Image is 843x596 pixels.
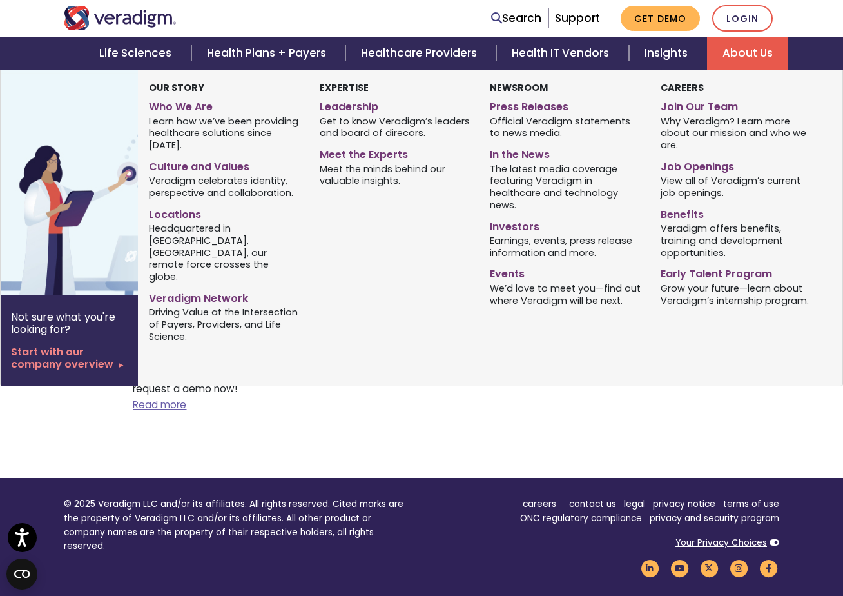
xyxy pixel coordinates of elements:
a: legal [624,498,645,510]
span: View all of Veradigm’s current job openings. [661,174,812,199]
span: Veradigm offers benefits, training and development opportunities. [661,222,812,259]
button: Open CMP widget [6,559,37,590]
span: Earnings, events, press release information and more. [490,233,641,259]
a: Healthcare Providers [345,37,496,70]
a: Insights [629,37,707,70]
strong: Careers [661,81,704,94]
span: We’d love to meet you—find out where Veradigm will be next. [490,281,641,306]
a: Leadership [320,95,471,114]
span: Why Veradigm? Learn more about our mission and who we are. [661,114,812,152]
a: Investors [490,215,641,234]
span: Official Veradigm statements to news media. [490,114,641,139]
a: Life Sciences [84,37,191,70]
a: Veradigm Network [149,287,300,306]
span: Grow your future—learn about Veradigm’s internship program. [661,281,812,306]
strong: Newsroom [490,81,548,94]
span: Driving Value at the Intersection of Payers, Providers, and Life Science. [149,306,300,343]
a: Early Talent Program [661,263,812,281]
strong: Expertise [320,81,369,94]
a: terms of use [723,498,779,510]
img: Vector image of Veradigm’s Story [1,70,208,295]
a: Health IT Vendors [496,37,628,70]
a: Health Plans + Payers [191,37,345,70]
span: Get to know Veradigm’s leaders and board of direcors. [320,114,471,139]
a: Read more [133,398,186,412]
a: Who We Are [149,95,300,114]
a: Start with our company overview [11,346,128,370]
a: careers [523,498,556,510]
a: About Us [707,37,788,70]
a: contact us [569,498,616,510]
a: Support [555,10,600,26]
a: Get Demo [621,6,700,31]
a: Join Our Team [661,95,812,114]
p: © 2025 Veradigm LLC and/or its affiliates. All rights reserved. Cited marks are the property of V... [64,497,412,553]
a: Events [490,263,641,281]
iframe: Drift Chat Widget [596,503,828,581]
a: In the News [490,143,641,162]
a: Meet the Experts [320,143,471,162]
a: Locations [149,203,300,222]
a: privacy notice [653,498,715,510]
span: Headquartered in [GEOGRAPHIC_DATA], [GEOGRAPHIC_DATA], our remote force crosses the globe. [149,222,300,283]
a: Culture and Values [149,155,300,174]
a: ONC regulatory compliance [520,512,642,524]
span: Learn how we’ve been providing healthcare solutions since [DATE]. [149,114,300,152]
a: Job Openings [661,155,812,174]
span: Meet the minds behind our valuable insights. [320,162,471,187]
a: Search [491,10,541,27]
span: The latest media coverage featuring Veradigm in healthcare and technology news. [490,162,641,211]
p: Not sure what you're looking for? [11,311,128,335]
img: Veradigm logo [64,6,177,30]
strong: Our Story [149,81,204,94]
span: Veradigm celebrates identity, perspective and collaboration. [149,174,300,199]
a: Login [712,5,773,32]
a: Press Releases [490,95,641,114]
a: Benefits [661,203,812,222]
